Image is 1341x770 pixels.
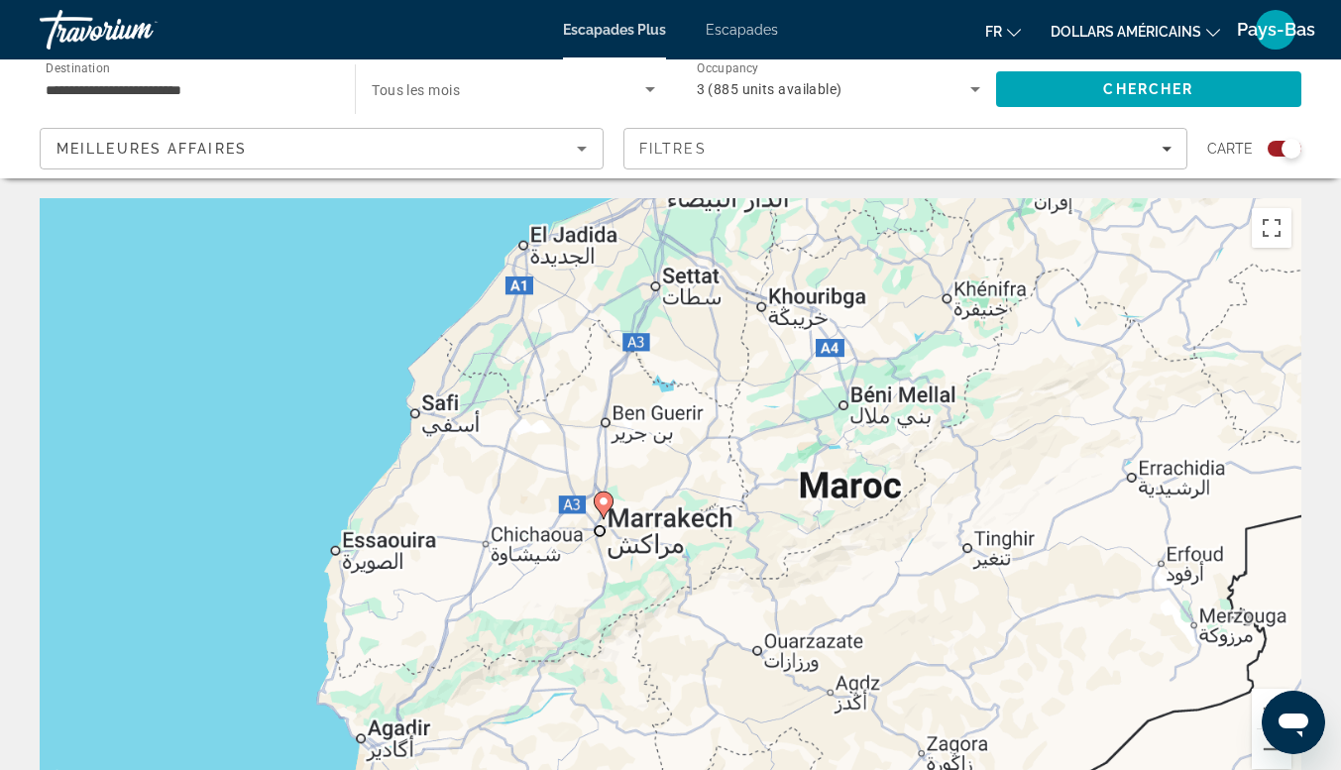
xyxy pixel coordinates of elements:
[1250,9,1301,51] button: Menu utilisateur
[697,61,759,75] span: Occupancy
[56,137,587,161] mat-select: Sort by
[46,78,329,102] input: Select destination
[985,17,1021,46] button: Changer de langue
[1252,729,1291,769] button: Zoom arrière
[1252,208,1291,248] button: Passer en plein écran
[1262,691,1325,754] iframe: Bouton de lancement de la fenêtre de messagerie
[56,141,247,157] span: Meilleures affaires
[639,141,707,157] span: Filtres
[1237,19,1315,40] font: Pays-Bas
[996,71,1301,107] button: Search
[1252,689,1291,728] button: Zoom avant
[1051,24,1201,40] font: dollars américains
[1207,135,1253,163] span: Carte
[563,22,666,38] a: Escapades Plus
[1051,17,1220,46] button: Changer de devise
[372,82,460,98] span: Tous les mois
[985,24,1002,40] font: fr
[46,60,110,74] span: Destination
[1103,81,1193,97] span: Chercher
[40,4,238,55] a: Travorium
[697,81,842,97] span: 3 (885 units available)
[623,128,1187,169] button: Filters
[706,22,778,38] a: Escapades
